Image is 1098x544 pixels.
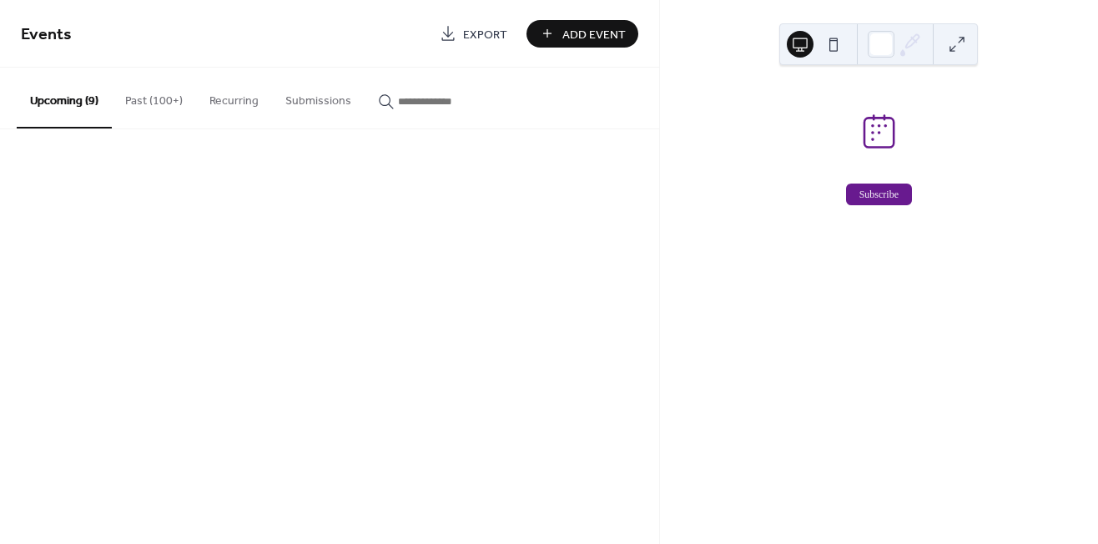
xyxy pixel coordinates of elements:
span: Export [463,26,507,43]
button: Add Event [526,20,638,48]
span: Events [21,18,72,51]
button: Upcoming (9) [17,68,112,128]
button: Recurring [196,68,272,127]
button: Subscribe [846,184,912,205]
span: Add Event [562,26,626,43]
button: Submissions [272,68,365,127]
a: Export [427,20,520,48]
button: Past (100+) [112,68,196,127]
